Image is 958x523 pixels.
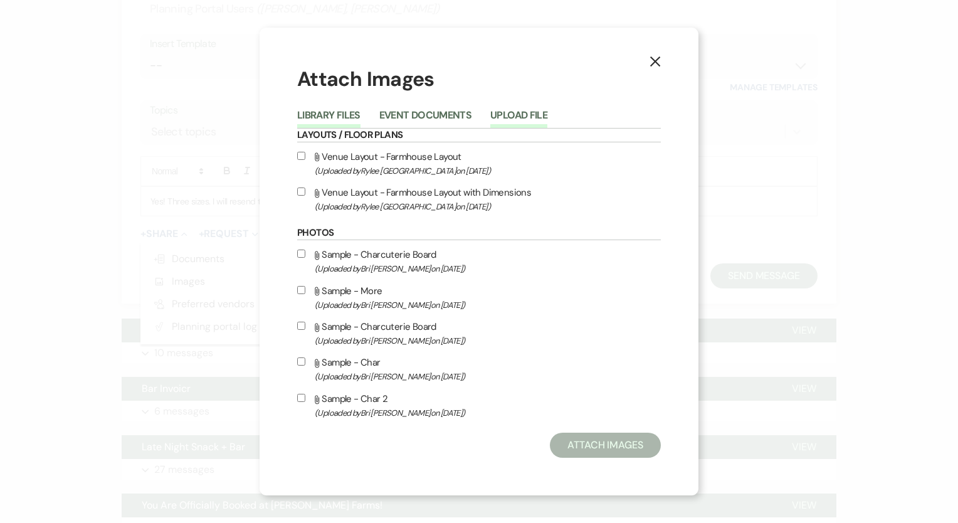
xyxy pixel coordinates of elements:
button: Library Files [297,110,361,128]
label: Sample - Char [297,354,661,384]
button: Attach Images [550,433,661,458]
input: Venue Layout - Farmhouse Layout with Dimensions(Uploaded byRylee [GEOGRAPHIC_DATA]on [DATE]) [297,188,305,196]
label: Sample - More [297,283,661,312]
span: (Uploaded by Bri [PERSON_NAME] on [DATE] ) [315,369,661,384]
input: Sample - Charcuterie Board(Uploaded byBri [PERSON_NAME]on [DATE]) [297,250,305,258]
input: Venue Layout - Farmhouse Layout(Uploaded byRylee [GEOGRAPHIC_DATA]on [DATE]) [297,152,305,160]
h6: Photos [297,226,661,240]
input: Sample - Charcuterie Board(Uploaded byBri [PERSON_NAME]on [DATE]) [297,322,305,330]
span: (Uploaded by Bri [PERSON_NAME] on [DATE] ) [315,261,661,276]
span: (Uploaded by Bri [PERSON_NAME] on [DATE] ) [315,298,661,312]
h1: Attach Images [297,65,661,93]
label: Venue Layout - Farmhouse Layout with Dimensions [297,184,661,214]
span: (Uploaded by Bri [PERSON_NAME] on [DATE] ) [315,406,661,420]
input: Sample - Char(Uploaded byBri [PERSON_NAME]on [DATE]) [297,357,305,366]
span: (Uploaded by Rylee [GEOGRAPHIC_DATA] on [DATE] ) [315,164,661,178]
input: Sample - More(Uploaded byBri [PERSON_NAME]on [DATE]) [297,286,305,294]
span: (Uploaded by Rylee [GEOGRAPHIC_DATA] on [DATE] ) [315,199,661,214]
label: Sample - Char 2 [297,391,661,420]
button: Upload File [490,110,547,128]
label: Sample - Charcuterie Board [297,246,661,276]
input: Sample - Char 2(Uploaded byBri [PERSON_NAME]on [DATE]) [297,394,305,402]
button: Event Documents [379,110,471,128]
label: Sample - Charcuterie Board [297,319,661,348]
span: (Uploaded by Bri [PERSON_NAME] on [DATE] ) [315,334,661,348]
label: Venue Layout - Farmhouse Layout [297,149,661,178]
h6: Layouts / Floor Plans [297,129,661,142]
